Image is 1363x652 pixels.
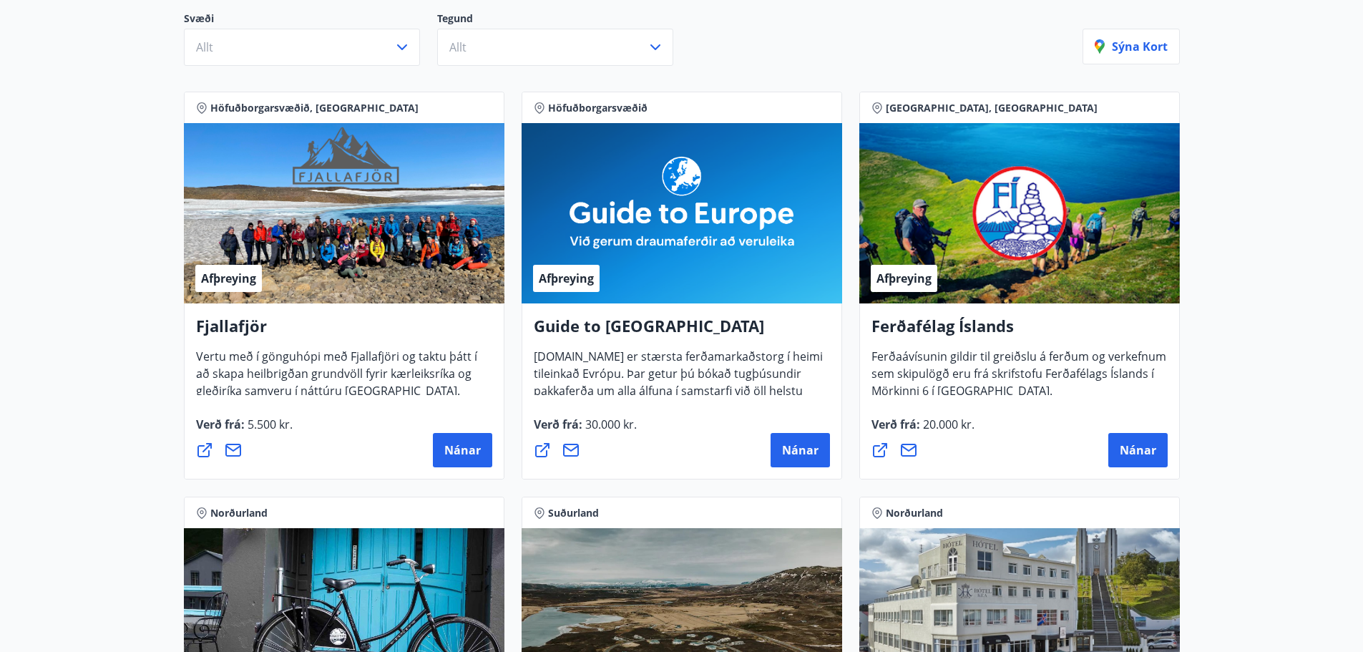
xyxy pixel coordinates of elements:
span: Norðurland [210,506,268,520]
span: 5.500 kr. [245,417,293,432]
button: Nánar [771,433,830,467]
span: Suðurland [548,506,599,520]
span: Verð frá : [534,417,637,444]
h4: Fjallafjör [196,315,492,348]
button: Nánar [433,433,492,467]
span: [GEOGRAPHIC_DATA], [GEOGRAPHIC_DATA] [886,101,1098,115]
span: Nánar [444,442,481,458]
button: Sýna kort [1083,29,1180,64]
p: Sýna kort [1095,39,1168,54]
p: Tegund [437,11,690,29]
h4: Guide to [GEOGRAPHIC_DATA] [534,315,830,348]
span: 30.000 kr. [582,417,637,432]
span: 20.000 kr. [920,417,974,432]
span: Afþreying [539,271,594,286]
span: Nánar [1120,442,1156,458]
span: Allt [449,39,466,55]
button: Nánar [1108,433,1168,467]
span: Höfuðborgarsvæðið, [GEOGRAPHIC_DATA] [210,101,419,115]
span: [DOMAIN_NAME] er stærsta ferðamarkaðstorg í heimi tileinkað Evrópu. Þar getur þú bókað tugþúsundi... [534,349,823,444]
h4: Ferðafélag Íslands [871,315,1168,348]
button: Allt [437,29,673,66]
span: Vertu með í gönguhópi með Fjallafjöri og taktu þátt í að skapa heilbrigðan grundvöll fyrir kærlei... [196,349,477,410]
p: Svæði [184,11,437,29]
span: Höfuðborgarsvæðið [548,101,648,115]
span: Nánar [782,442,819,458]
span: Verð frá : [871,417,974,444]
span: Ferðaávísunin gildir til greiðslu á ferðum og verkefnum sem skipulögð eru frá skrifstofu Ferðafél... [871,349,1166,410]
span: Afþreying [201,271,256,286]
span: Allt [196,39,213,55]
span: Norðurland [886,506,943,520]
button: Allt [184,29,420,66]
span: Afþreying [876,271,932,286]
span: Verð frá : [196,417,293,444]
